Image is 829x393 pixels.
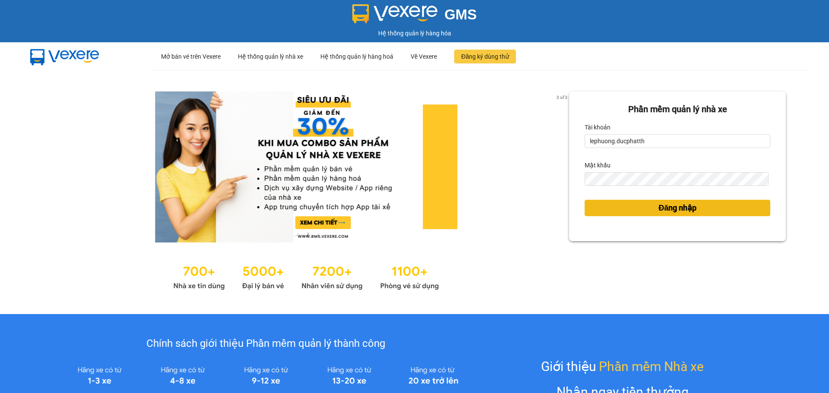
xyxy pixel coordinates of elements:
button: previous slide / item [43,91,55,242]
li: slide item 3 [315,232,318,236]
img: logo 2 [352,4,438,23]
div: Phần mềm quản lý nhà xe [585,103,770,116]
input: Tài khoản [585,134,770,148]
img: Statistics.png [173,260,439,292]
p: 2 of 3 [554,91,569,103]
li: slide item 2 [304,232,308,236]
div: Chính sách giới thiệu Phần mềm quản lý thành công [58,336,474,352]
div: Hệ thống quản lý nhà xe [238,43,303,70]
div: Hệ thống quản lý hàng hóa [2,28,827,38]
button: Đăng nhập [585,200,770,216]
img: mbUUG5Q.png [22,42,108,71]
div: Về Vexere [411,43,437,70]
span: Đăng ký dùng thử [461,52,509,61]
span: Phần mềm Nhà xe [599,356,704,377]
div: Hệ thống quản lý hàng hoá [320,43,393,70]
input: Mật khẩu [585,172,768,186]
label: Tài khoản [585,120,611,134]
a: GMS [352,13,477,20]
button: next slide / item [557,91,569,242]
li: slide item 1 [294,232,297,236]
div: Giới thiệu [541,356,704,377]
span: Đăng nhập [658,202,696,214]
div: Mở bán vé trên Vexere [161,43,221,70]
span: GMS [444,6,477,22]
button: Đăng ký dùng thử [454,50,516,63]
label: Mật khẩu [585,158,611,172]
